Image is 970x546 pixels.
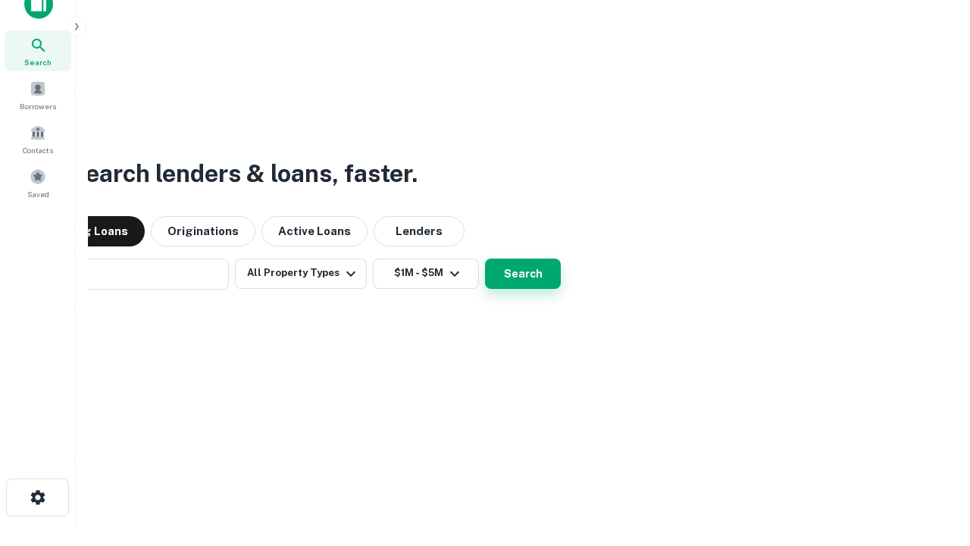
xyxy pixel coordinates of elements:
[20,100,56,112] span: Borrowers
[5,74,71,115] a: Borrowers
[151,216,255,246] button: Originations
[5,30,71,71] a: Search
[24,56,52,68] span: Search
[374,216,465,246] button: Lenders
[235,259,367,289] button: All Property Types
[5,162,71,203] a: Saved
[373,259,479,289] button: $1M - $5M
[485,259,561,289] button: Search
[23,144,53,156] span: Contacts
[894,425,970,497] iframe: Chat Widget
[27,188,49,200] span: Saved
[69,155,418,192] h3: Search lenders & loans, faster.
[261,216,368,246] button: Active Loans
[5,118,71,159] a: Contacts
